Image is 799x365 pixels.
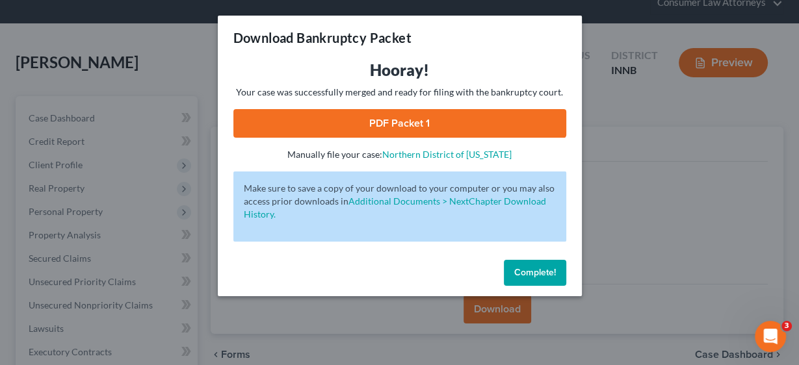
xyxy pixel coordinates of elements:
p: Manually file your case: [233,148,566,161]
h3: Hooray! [233,60,566,81]
button: Complete! [504,260,566,286]
a: Northern District of [US_STATE] [382,149,512,160]
a: Additional Documents > NextChapter Download History. [244,195,546,220]
p: Your case was successfully merged and ready for filing with the bankruptcy court. [233,86,566,99]
h3: Download Bankruptcy Packet [233,29,412,47]
span: 3 [781,321,792,331]
a: PDF Packet 1 [233,109,566,138]
span: Complete! [514,267,556,278]
p: Make sure to save a copy of your download to your computer or you may also access prior downloads in [244,182,556,221]
iframe: Intercom live chat [755,321,786,352]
